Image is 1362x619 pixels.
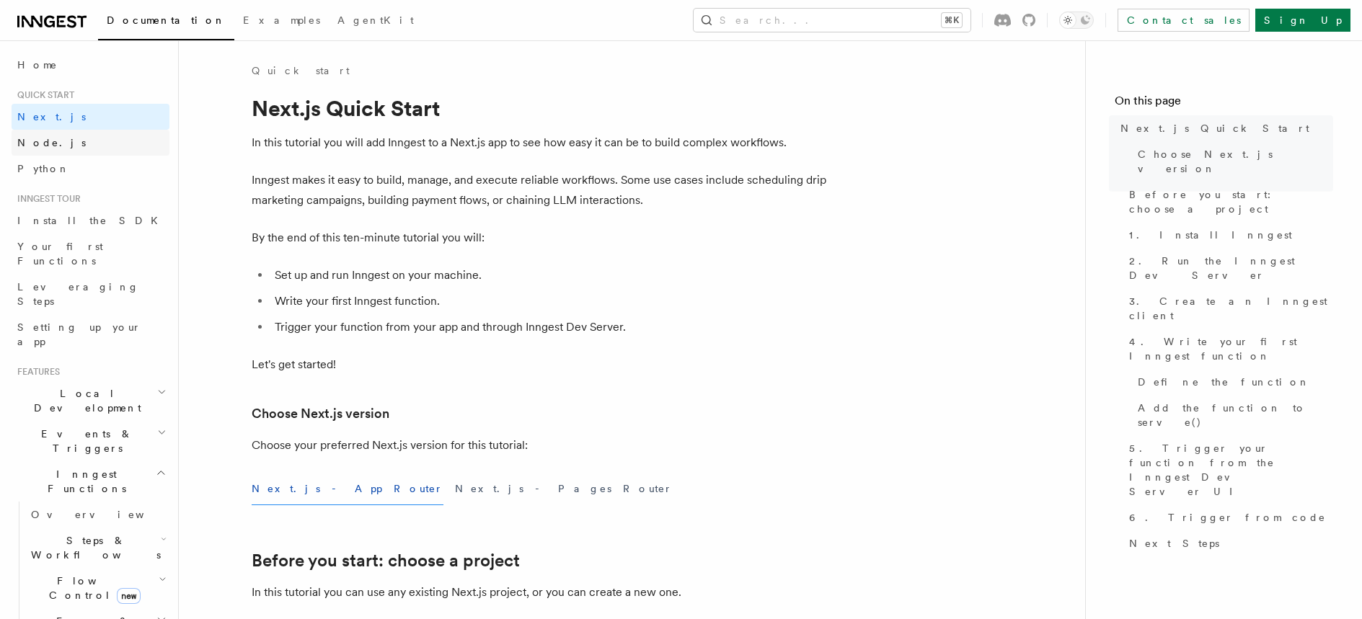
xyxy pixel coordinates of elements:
[252,473,443,505] button: Next.js - App Router
[270,265,828,285] li: Set up and run Inngest on your machine.
[1123,435,1333,504] a: 5. Trigger your function from the Inngest Dev Server UI
[1123,222,1333,248] a: 1. Install Inngest
[12,193,81,205] span: Inngest tour
[270,291,828,311] li: Write your first Inngest function.
[1255,9,1350,32] a: Sign Up
[942,13,962,27] kbd: ⌘K
[12,314,169,355] a: Setting up your app
[12,52,169,78] a: Home
[1123,288,1333,329] a: 3. Create an Inngest client
[17,58,58,72] span: Home
[12,467,156,496] span: Inngest Functions
[243,14,320,26] span: Examples
[1123,504,1333,530] a: 6. Trigger from code
[31,509,180,520] span: Overview
[25,568,169,608] button: Flow Controlnew
[25,502,169,527] a: Overview
[1129,294,1333,323] span: 3. Create an Inngest client
[17,163,70,174] span: Python
[455,473,673,505] button: Next.js - Pages Router
[17,241,103,267] span: Your first Functions
[252,63,350,78] a: Quick start
[252,228,828,248] p: By the end of this ten-minute tutorial you will:
[252,435,828,455] p: Choose your preferred Next.js version for this tutorial:
[12,366,60,378] span: Features
[98,4,234,40] a: Documentation
[17,281,139,307] span: Leveraging Steps
[12,386,157,415] span: Local Development
[252,170,828,210] p: Inngest makes it easy to build, manage, and execute reliable workflows. Some use cases include sc...
[329,4,423,39] a: AgentKit
[12,380,169,421] button: Local Development
[1132,395,1333,435] a: Add the function to serve()
[12,89,74,101] span: Quick start
[1129,510,1326,525] span: 6. Trigger from code
[1123,248,1333,288] a: 2. Run the Inngest Dev Server
[1132,369,1333,395] a: Define the function
[1138,375,1310,389] span: Define the function
[117,588,141,604] span: new
[252,95,828,121] h1: Next.js Quick Start
[1132,141,1333,182] a: Choose Next.js version
[234,4,329,39] a: Examples
[1138,147,1333,176] span: Choose Next.js version
[1115,92,1333,115] h4: On this page
[1115,115,1333,141] a: Next.js Quick Start
[17,215,167,226] span: Install the SDK
[17,321,141,347] span: Setting up your app
[12,208,169,233] a: Install the SDK
[270,317,828,337] li: Trigger your function from your app and through Inngest Dev Server.
[1129,536,1219,551] span: Next Steps
[252,133,828,153] p: In this tutorial you will add Inngest to a Next.js app to see how easy it can be to build complex...
[1129,228,1292,242] span: 1. Install Inngest
[1123,182,1333,222] a: Before you start: choose a project
[337,14,414,26] span: AgentKit
[252,551,520,571] a: Before you start: choose a project
[107,14,226,26] span: Documentation
[12,274,169,314] a: Leveraging Steps
[1129,334,1333,363] span: 4. Write your first Inngest function
[12,156,169,182] a: Python
[252,355,828,375] p: Let's get started!
[17,137,86,148] span: Node.js
[25,533,161,562] span: Steps & Workflows
[12,130,169,156] a: Node.js
[1129,254,1333,282] span: 2. Run the Inngest Dev Server
[17,111,86,123] span: Next.js
[1129,441,1333,499] span: 5. Trigger your function from the Inngest Dev Server UI
[1138,401,1333,429] span: Add the function to serve()
[12,104,169,130] a: Next.js
[1120,121,1309,135] span: Next.js Quick Start
[12,427,157,455] span: Events & Triggers
[12,461,169,502] button: Inngest Functions
[1059,12,1094,29] button: Toggle dark mode
[694,9,970,32] button: Search...⌘K
[12,233,169,274] a: Your first Functions
[252,404,389,424] a: Choose Next.js version
[25,527,169,568] button: Steps & Workflows
[1118,9,1250,32] a: Contact sales
[1123,530,1333,556] a: Next Steps
[1123,329,1333,369] a: 4. Write your first Inngest function
[252,582,828,602] p: In this tutorial you can use any existing Next.js project, or you can create a new one.
[1129,187,1333,216] span: Before you start: choose a project
[12,421,169,461] button: Events & Triggers
[25,574,159,602] span: Flow Control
